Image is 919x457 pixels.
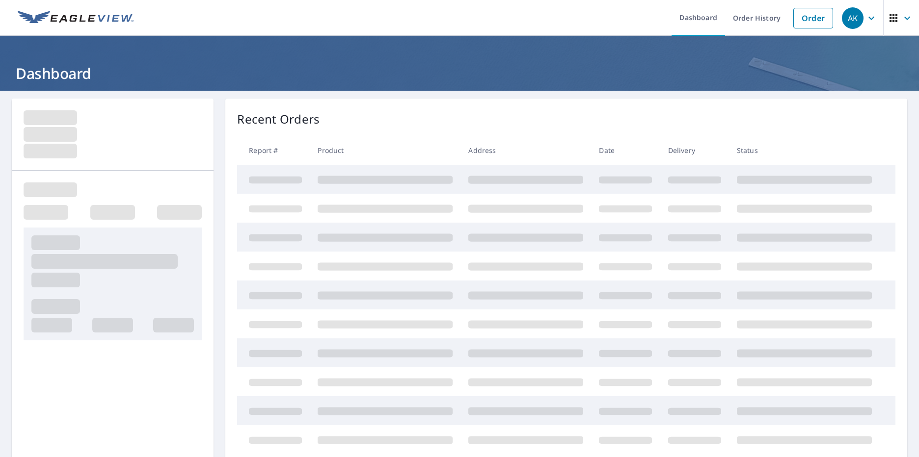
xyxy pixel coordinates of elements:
th: Address [460,136,591,165]
div: AK [842,7,864,29]
p: Recent Orders [237,110,320,128]
th: Date [591,136,660,165]
a: Order [793,8,833,28]
th: Delivery [660,136,729,165]
th: Product [310,136,460,165]
th: Status [729,136,880,165]
th: Report # [237,136,310,165]
img: EV Logo [18,11,134,25]
h1: Dashboard [12,63,907,83]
